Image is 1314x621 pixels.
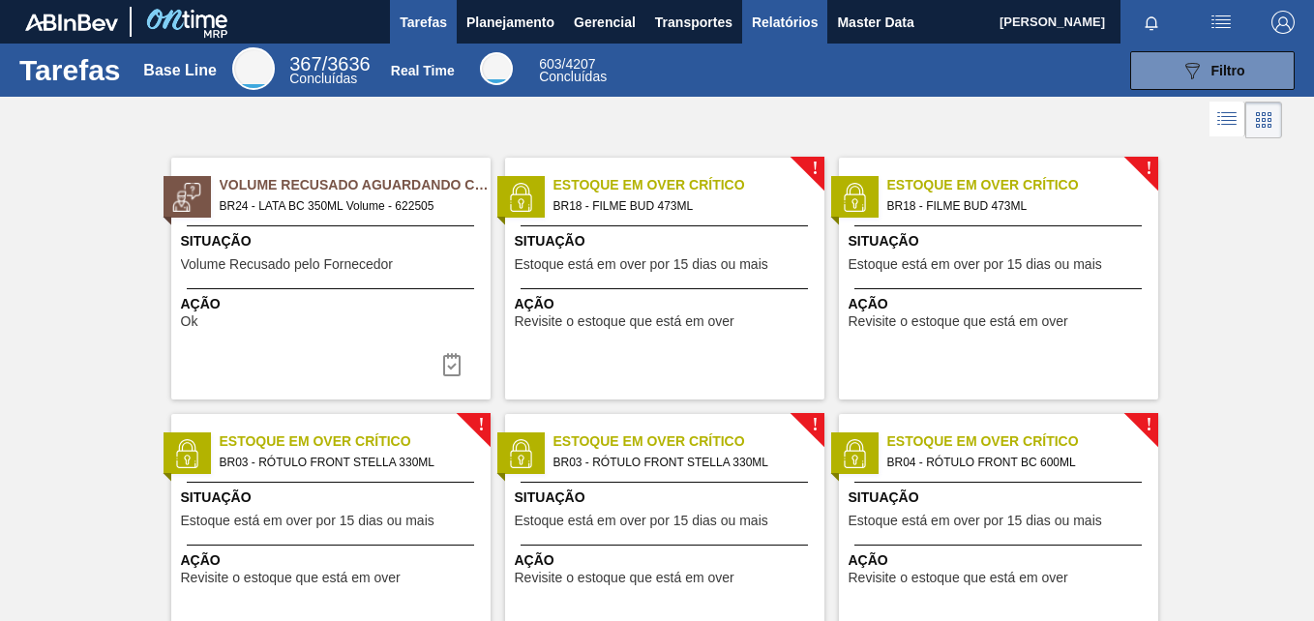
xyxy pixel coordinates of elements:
[478,418,484,432] span: !
[220,175,491,195] span: Volume Recusado Aguardando Ciência
[515,231,820,251] span: Situação
[553,195,809,217] span: BR18 - FILME BUD 473ML
[181,571,401,585] span: Revisite o estoque que está em over
[429,345,475,384] div: Completar tarefa: 30071822
[539,69,607,84] span: Concluídas
[25,14,118,31] img: TNhmsLtSVTkK8tSr43FrP2fwEKptu5GPRR3wAAAABJRU5ErkJggg==
[400,11,447,34] span: Tarefas
[515,488,820,508] span: Situação
[440,353,463,376] img: icon-task-complete
[539,56,595,72] span: / 4207
[849,550,1153,571] span: Ação
[172,439,201,468] img: status
[289,71,357,86] span: Concluídas
[849,257,1102,272] span: Estoque está em over por 15 dias ou mais
[181,550,486,571] span: Ação
[181,231,486,251] span: Situação
[539,58,607,83] div: Real Time
[220,195,475,217] span: BR24 - LATA BC 350ML Volume - 622505
[143,62,217,79] div: Base Line
[1209,11,1233,34] img: userActions
[887,175,1158,195] span: Estoque em Over Crítico
[1130,51,1295,90] button: Filtro
[887,195,1143,217] span: BR18 - FILME BUD 473ML
[181,514,434,528] span: Estoque está em over por 15 dias ou mais
[887,431,1158,452] span: Estoque em Over Crítico
[574,11,636,34] span: Gerencial
[812,418,818,432] span: !
[181,488,486,508] span: Situação
[220,452,475,473] span: BR03 - RÓTULO FRONT STELLA 330ML
[1211,63,1245,78] span: Filtro
[515,550,820,571] span: Ação
[515,294,820,314] span: Ação
[812,162,818,176] span: !
[220,431,491,452] span: Estoque em Over Crítico
[172,183,201,212] img: status
[849,314,1068,329] span: Revisite o estoque que está em over
[849,294,1153,314] span: Ação
[1245,102,1282,138] div: Visão em Cards
[181,257,393,272] span: Volume Recusado pelo Fornecedor
[849,571,1068,585] span: Revisite o estoque que está em over
[1271,11,1295,34] img: Logout
[1120,9,1182,36] button: Notificações
[515,571,734,585] span: Revisite o estoque que está em over
[655,11,732,34] span: Transportes
[553,452,809,473] span: BR03 - RÓTULO FRONT STELLA 330ML
[849,231,1153,251] span: Situação
[181,294,486,314] span: Ação
[391,63,455,78] div: Real Time
[539,56,561,72] span: 603
[837,11,913,34] span: Master Data
[515,314,734,329] span: Revisite o estoque que está em over
[506,183,535,212] img: status
[887,452,1143,473] span: BR04 - RÓTULO FRONT BC 600ML
[553,175,824,195] span: Estoque em Over Crítico
[1146,418,1151,432] span: !
[480,52,513,85] div: Real Time
[840,183,869,212] img: status
[840,439,869,468] img: status
[289,53,321,74] span: 367
[553,431,824,452] span: Estoque em Over Crítico
[515,257,768,272] span: Estoque está em over por 15 dias ou mais
[752,11,818,34] span: Relatórios
[181,314,198,329] span: Ok
[289,56,370,85] div: Base Line
[19,59,121,81] h1: Tarefas
[232,47,275,90] div: Base Line
[849,514,1102,528] span: Estoque está em over por 15 dias ou mais
[289,53,370,74] span: / 3636
[1209,102,1245,138] div: Visão em Lista
[1146,162,1151,176] span: !
[466,11,554,34] span: Planejamento
[429,345,475,384] button: icon-task-complete
[506,439,535,468] img: status
[515,514,768,528] span: Estoque está em over por 15 dias ou mais
[849,488,1153,508] span: Situação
